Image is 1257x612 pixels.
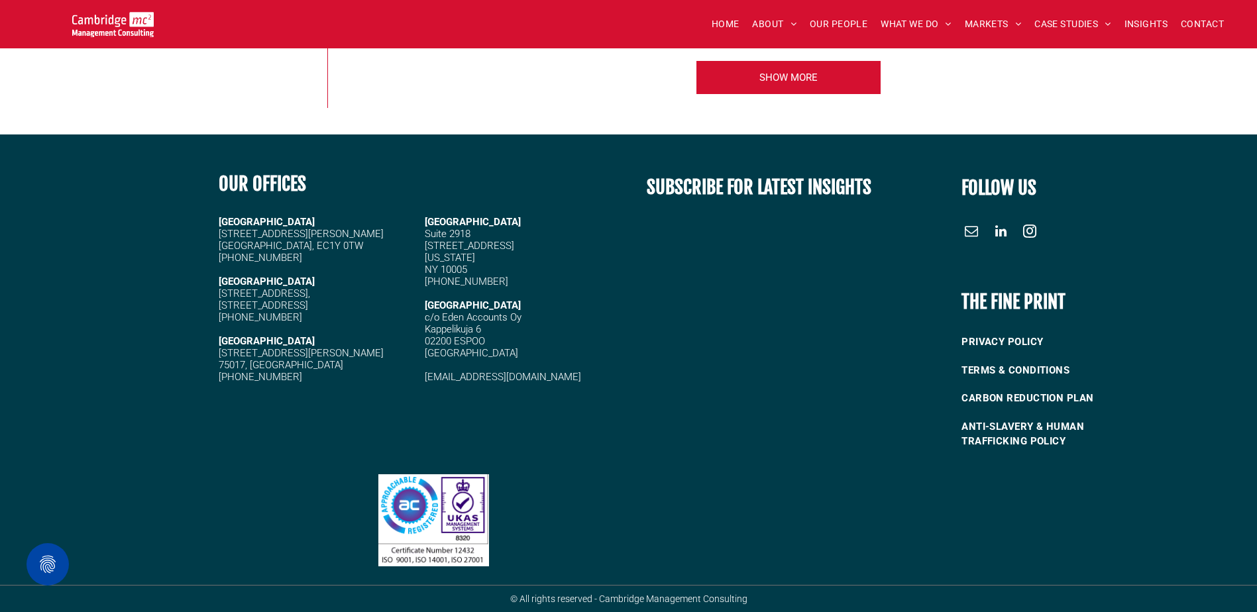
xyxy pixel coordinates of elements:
[219,299,308,311] span: [STREET_ADDRESS]
[425,240,514,252] span: [STREET_ADDRESS]
[705,14,746,34] a: HOME
[219,276,315,287] strong: [GEOGRAPHIC_DATA]
[961,290,1066,313] b: THE FINE PRINT
[1020,221,1040,244] a: instagram
[219,371,302,383] span: [PHONE_NUMBER]
[219,252,302,264] span: [PHONE_NUMBER]
[425,299,521,311] span: [GEOGRAPHIC_DATA]
[1174,14,1230,34] a: CONTACT
[72,12,154,37] img: Go to Homepage
[219,359,343,371] span: 75017, [GEOGRAPHIC_DATA]
[874,14,958,34] a: WHAT WE DO
[425,264,467,276] span: NY 10005
[803,14,874,34] a: OUR PEOPLE
[961,384,1142,413] a: CARBON REDUCTION PLAN
[745,14,803,34] a: ABOUT
[219,311,302,323] span: [PHONE_NUMBER]
[219,216,315,228] strong: [GEOGRAPHIC_DATA]
[378,476,490,490] a: Your Business Transformed | Cambridge Management Consulting
[425,371,581,383] a: [EMAIL_ADDRESS][DOMAIN_NAME]
[961,221,981,244] a: email
[378,474,490,566] img: Logo featuring a blue Approachable Registered badge, a purple UKAS Management Systems mark with a...
[1118,14,1174,34] a: INSIGHTS
[425,228,470,240] span: Suite 2918
[510,593,747,604] span: © All rights reserved - Cambridge Management Consulting
[961,356,1142,385] a: TERMS & CONDITIONS
[219,335,315,347] strong: [GEOGRAPHIC_DATA]
[961,328,1142,356] a: PRIVACY POLICY
[425,276,508,287] span: [PHONE_NUMBER]
[72,14,154,28] a: Your Business Transformed | Cambridge Management Consulting
[991,221,1011,244] a: linkedin
[219,347,384,359] span: [STREET_ADDRESS][PERSON_NAME]
[219,228,384,252] span: [STREET_ADDRESS][PERSON_NAME] [GEOGRAPHIC_DATA], EC1Y 0TW
[961,413,1142,456] a: ANTI-SLAVERY & HUMAN TRAFFICKING POLICY
[219,287,310,299] span: [STREET_ADDRESS],
[696,60,881,95] a: Your Business Transformed | Cambridge Management Consulting
[425,252,475,264] span: [US_STATE]
[425,216,521,228] span: [GEOGRAPHIC_DATA]
[961,176,1036,199] font: FOLLOW US
[1028,14,1117,34] a: CASE STUDIES
[219,172,306,195] b: OUR OFFICES
[425,311,521,359] span: c/o Eden Accounts Oy Kappelikuja 6 02200 ESPOO [GEOGRAPHIC_DATA]
[759,61,818,94] span: SHOW MORE
[958,14,1028,34] a: MARKETS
